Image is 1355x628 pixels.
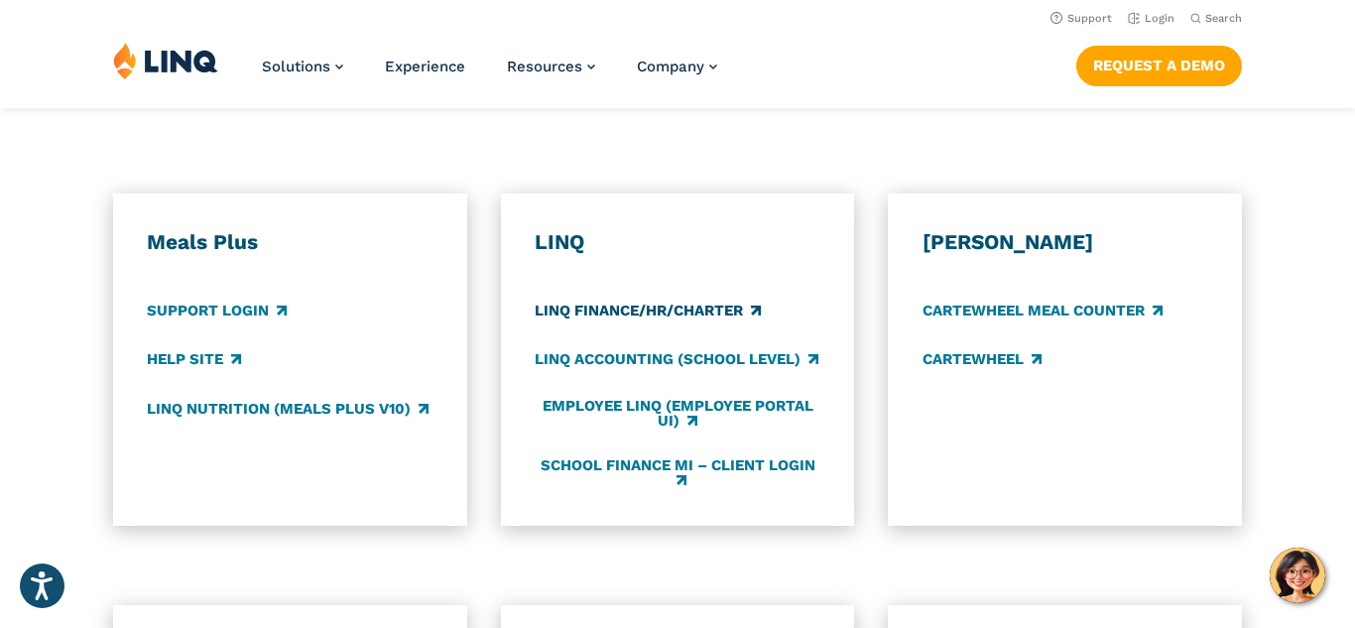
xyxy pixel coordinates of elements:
[1190,11,1242,26] button: Open Search Bar
[1050,12,1112,25] a: Support
[637,58,717,75] a: Company
[923,349,1042,371] a: CARTEWHEEL
[147,229,432,256] h3: Meals Plus
[1076,42,1242,85] nav: Button Navigation
[1076,46,1242,85] a: Request a Demo
[1270,548,1325,603] button: Hello, have a question? Let’s chat.
[262,58,330,75] span: Solutions
[385,58,465,75] a: Experience
[1128,12,1174,25] a: Login
[535,457,820,490] a: School Finance MI – Client Login
[147,349,241,371] a: Help Site
[923,229,1208,256] h3: [PERSON_NAME]
[147,301,287,322] a: Support Login
[507,58,595,75] a: Resources
[535,398,820,431] a: Employee LINQ (Employee Portal UI)
[535,229,820,256] h3: LINQ
[113,42,218,79] img: LINQ | K‑12 Software
[1205,12,1242,25] span: Search
[637,58,704,75] span: Company
[923,301,1163,322] a: CARTEWHEEL Meal Counter
[147,398,429,420] a: LINQ Nutrition (Meals Plus v10)
[535,349,818,371] a: LINQ Accounting (school level)
[507,58,582,75] span: Resources
[262,42,717,107] nav: Primary Navigation
[262,58,343,75] a: Solutions
[535,301,761,322] a: LINQ Finance/HR/Charter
